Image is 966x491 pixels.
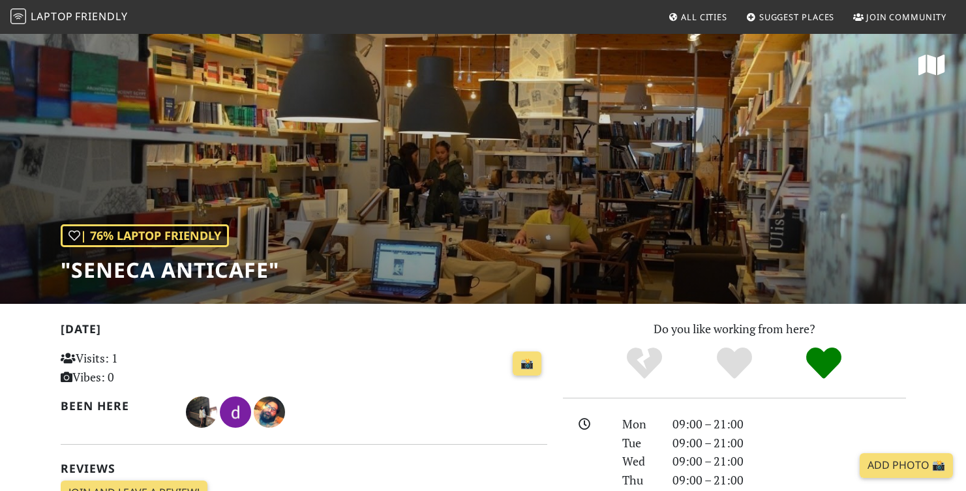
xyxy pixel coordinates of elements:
span: Join Community [866,11,946,23]
h2: Reviews [61,462,547,475]
div: Wed [614,452,664,471]
h2: Been here [61,399,171,413]
a: LaptopFriendly LaptopFriendly [10,6,128,29]
div: 09:00 – 21:00 [665,415,914,434]
a: All Cities [663,5,732,29]
span: Laptop [31,9,73,23]
span: Cristina-Maria Misirgic [186,403,220,419]
img: LaptopFriendly [10,8,26,24]
img: 2778-cristina-maria.jpg [186,396,217,428]
a: Add Photo 📸 [860,453,953,478]
a: 📸 [513,351,541,376]
div: Mon [614,415,664,434]
a: Suggest Places [741,5,840,29]
h2: [DATE] [61,322,547,341]
div: 09:00 – 21:00 [665,452,914,471]
div: Definitely! [779,346,869,381]
div: Thu [614,471,664,490]
div: Yes [689,346,779,381]
img: 1496-daria.jpg [220,396,251,428]
span: All Cities [681,11,727,23]
div: 09:00 – 21:00 [665,434,914,453]
h1: "Seneca Anticafe" [61,258,279,282]
p: Visits: 1 Vibes: 0 [61,349,213,387]
span: Michele Giove [254,403,285,419]
a: Join Community [848,5,952,29]
span: Friendly [75,9,127,23]
span: daria iliev [220,403,254,419]
span: Suggest Places [759,11,835,23]
div: No [599,346,689,381]
img: 1486-michele.jpg [254,396,285,428]
div: Tue [614,434,664,453]
div: | 76% Laptop Friendly [61,224,229,247]
div: 09:00 – 21:00 [665,471,914,490]
p: Do you like working from here? [563,320,906,338]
